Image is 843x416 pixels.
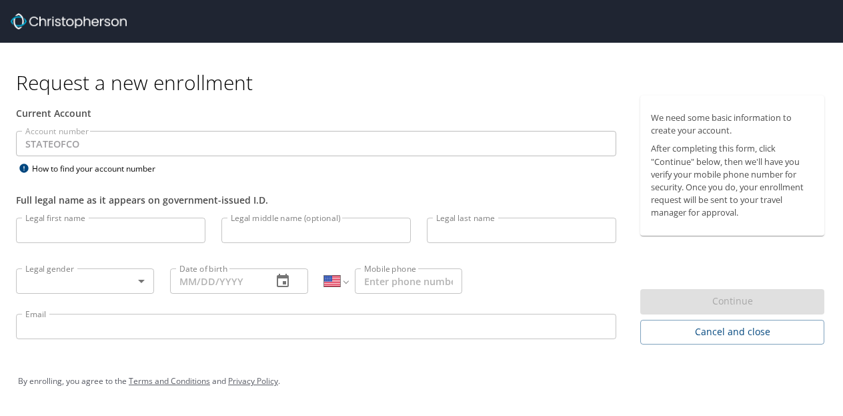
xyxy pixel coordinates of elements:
[16,69,835,95] h1: Request a new enrollment
[228,375,278,387] a: Privacy Policy
[129,375,210,387] a: Terms and Conditions
[651,324,814,341] span: Cancel and close
[170,268,261,294] input: MM/DD/YYYY
[640,320,824,345] button: Cancel and close
[651,112,814,137] p: We need some basic information to create your account.
[651,142,814,219] p: After completing this form, click "Continue" below, then we'll have you verify your mobile phone ...
[16,160,183,177] div: How to find your account number
[16,193,616,207] div: Full legal name as it appears on government-issued I.D.
[11,13,127,29] img: cbt logo
[16,268,154,294] div: ​
[355,268,462,294] input: Enter phone number
[16,106,616,120] div: Current Account
[18,365,825,398] div: By enrolling, you agree to the and .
